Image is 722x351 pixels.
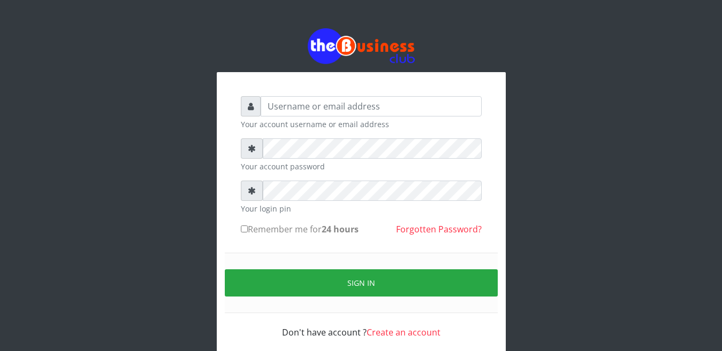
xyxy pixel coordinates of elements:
[241,223,359,236] label: Remember me for
[241,203,482,214] small: Your login pin
[241,161,482,172] small: Your account password
[241,313,482,339] div: Don't have account ?
[241,225,248,232] input: Remember me for24 hours
[241,119,482,130] small: Your account username or email address
[322,223,359,235] b: 24 hours
[225,269,498,297] button: Sign in
[367,326,440,338] a: Create an account
[396,223,482,235] a: Forgotten Password?
[261,96,482,116] input: Username or email address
